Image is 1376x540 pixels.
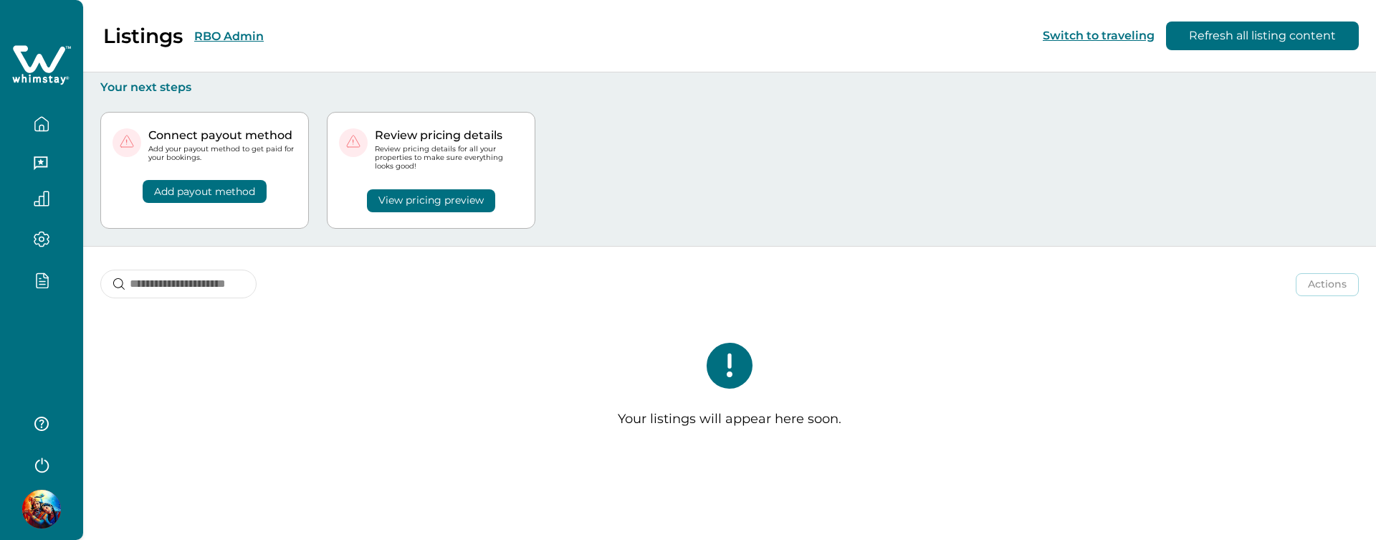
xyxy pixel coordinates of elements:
[375,145,523,171] p: Review pricing details for all your properties to make sure everything looks good!
[375,128,523,143] p: Review pricing details
[1296,273,1359,296] button: Actions
[1166,22,1359,50] button: Refresh all listing content
[143,180,267,203] button: Add payout method
[100,80,1359,95] p: Your next steps
[148,128,297,143] p: Connect payout method
[22,490,61,529] img: Whimstay Host
[194,29,264,43] button: RBO Admin
[618,412,841,427] p: Your listings will appear here soon.
[148,145,297,162] p: Add your payout method to get paid for your bookings.
[1043,29,1155,42] button: Switch to traveling
[367,189,495,212] button: View pricing preview
[103,24,183,48] p: Listings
